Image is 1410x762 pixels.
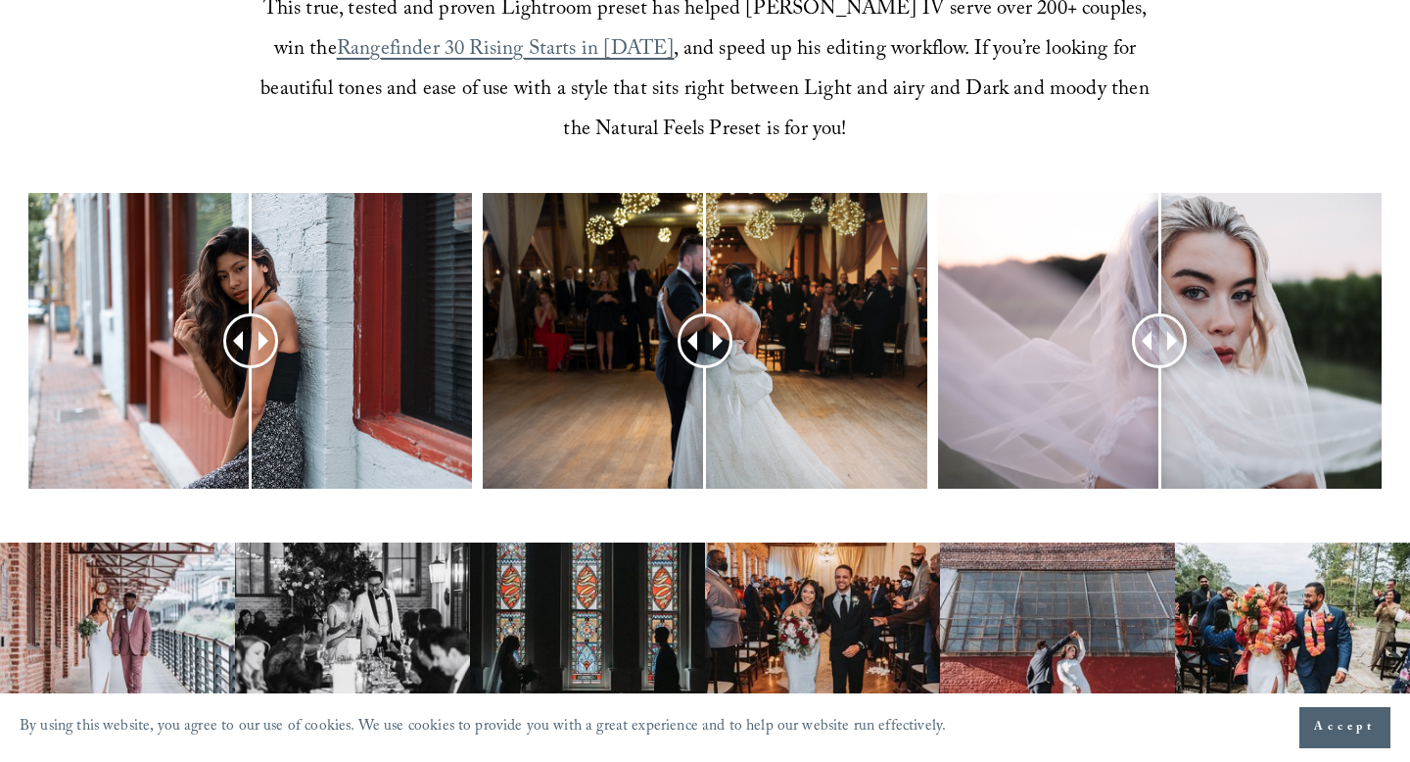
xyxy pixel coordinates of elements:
[20,713,946,743] p: By using this website, you agree to our use of cookies. We use cookies to provide you with a grea...
[940,543,1175,720] img: Raleigh wedding photographer couple dance
[705,543,940,720] img: Rustic Raleigh wedding venue couple down the aisle
[260,33,1154,149] span: , and speed up his editing workflow. If you’re looking for beautiful tones and ease of use with a...
[1299,707,1390,748] button: Accept
[337,33,675,68] a: Rangefinder 30 Rising Starts in [DATE]
[1314,718,1376,738] span: Accept
[470,543,705,720] img: Elegant bride and groom first look photography
[1175,543,1410,720] img: Breathtaking mountain wedding venue in NC
[235,543,470,720] img: Best Raleigh wedding venue reception toast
